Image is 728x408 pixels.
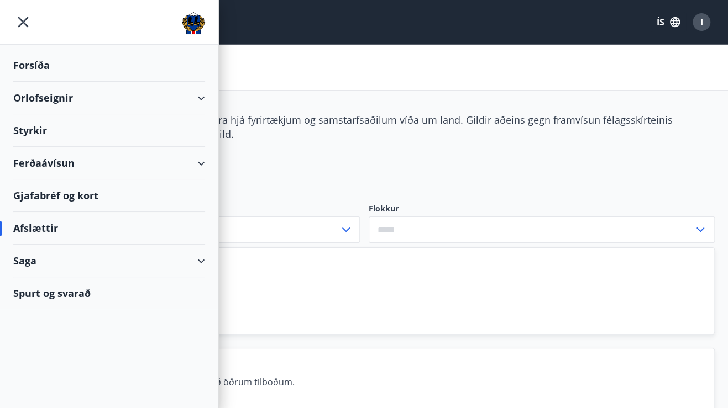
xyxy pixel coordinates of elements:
label: Flokkur [369,203,715,214]
span: 12% afsláttur. Gildir ekki með öðrum tilboðum. [100,376,688,400]
button: ÍS [651,12,686,32]
div: Gjafabréf og kort [13,179,205,212]
span: I [700,16,703,28]
span: Félagsmenn njóta veglegra tilboða og sérkjara hjá fyrirtækjum og samstarfsaðilum víða um land. Gi... [13,113,673,141]
span: Ég C gleraugnaverslun [100,357,688,372]
div: Styrkir [13,114,205,147]
button: I [688,9,715,35]
span: 10% afsláttur af gleraugum. [100,275,688,300]
button: menu [13,12,33,32]
div: Forsíða [13,49,205,82]
div: Saga [13,245,205,277]
div: Afslættir [13,212,205,245]
div: Spurt og svarað [13,277,205,309]
span: Gleraugna Gallerí [100,257,688,271]
div: Orlofseignir [13,82,205,114]
div: Ferðaávísun [13,147,205,179]
img: union_logo [182,12,205,34]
